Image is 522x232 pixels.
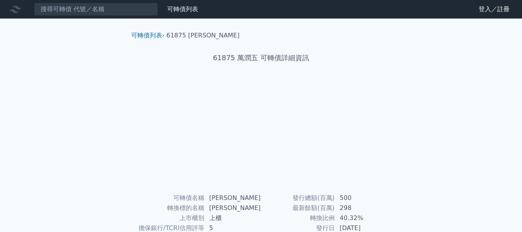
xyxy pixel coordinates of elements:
[131,32,162,39] a: 可轉債列表
[167,5,198,13] a: 可轉債列表
[131,31,164,40] li: ›
[34,3,158,16] input: 搜尋可轉債 代號／名稱
[335,193,388,203] td: 500
[134,203,205,213] td: 轉換標的名稱
[261,203,335,213] td: 最新餘額(百萬)
[335,213,388,223] td: 40.32%
[472,3,516,15] a: 登入／註冊
[335,203,388,213] td: 298
[205,213,261,223] td: 上櫃
[125,52,397,63] h1: 61875 萬潤五 可轉債詳細資訊
[205,203,261,213] td: [PERSON_NAME]
[205,193,261,203] td: [PERSON_NAME]
[134,213,205,223] td: 上市櫃別
[166,31,240,40] li: 61875 [PERSON_NAME]
[261,213,335,223] td: 轉換比例
[134,193,205,203] td: 可轉債名稱
[261,193,335,203] td: 發行總額(百萬)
